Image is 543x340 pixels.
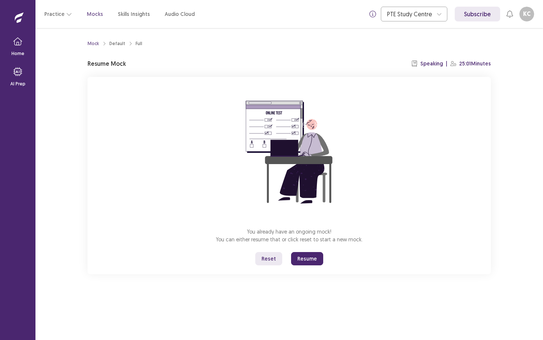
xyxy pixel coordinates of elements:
button: Resume [291,252,323,265]
p: You already have an ongoing mock! You can either resume that or click reset to start a new mock. [216,228,363,243]
div: Full [136,40,142,47]
p: Resume Mock [88,59,126,68]
p: 25:01 Minutes [459,60,491,68]
nav: breadcrumb [88,40,142,47]
a: Mocks [87,10,103,18]
p: | [446,60,447,68]
a: Mock [88,40,99,47]
img: attend-mock [223,86,356,219]
a: Skills Insights [118,10,150,18]
p: AI Prep [10,81,25,87]
button: KC [519,7,534,21]
button: info [366,7,379,21]
a: Subscribe [455,7,500,21]
a: Audio Cloud [165,10,195,18]
p: Home [11,50,24,57]
p: Speaking [420,60,443,68]
div: PTE Study Centre [387,7,433,21]
div: Default [109,40,125,47]
button: Practice [44,7,72,21]
button: Reset [255,252,282,265]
